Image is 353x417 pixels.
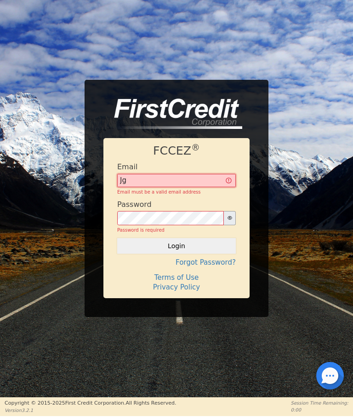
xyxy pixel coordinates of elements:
h4: Email [117,162,137,171]
span: All Rights Reserved. [125,400,176,406]
h4: Terms of Use [117,273,236,282]
h1: FCCEZ [117,144,236,158]
img: logo-CMu_cnol.png [103,99,242,129]
p: 0:00 [291,406,348,413]
h4: Privacy Policy [117,283,236,291]
button: Login [117,238,236,254]
p: Session Time Remaining: [291,400,348,406]
div: Email must be a valid email address [117,189,236,195]
p: Copyright © 2015- 2025 First Credit Corporation. [5,400,176,407]
input: password [117,211,224,226]
div: Password is required [117,227,236,234]
h4: Forgot Password? [117,258,236,267]
input: Enter email [117,174,236,188]
h4: Password [117,200,152,209]
p: Version 3.2.1 [5,407,176,414]
sup: ® [191,142,200,152]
